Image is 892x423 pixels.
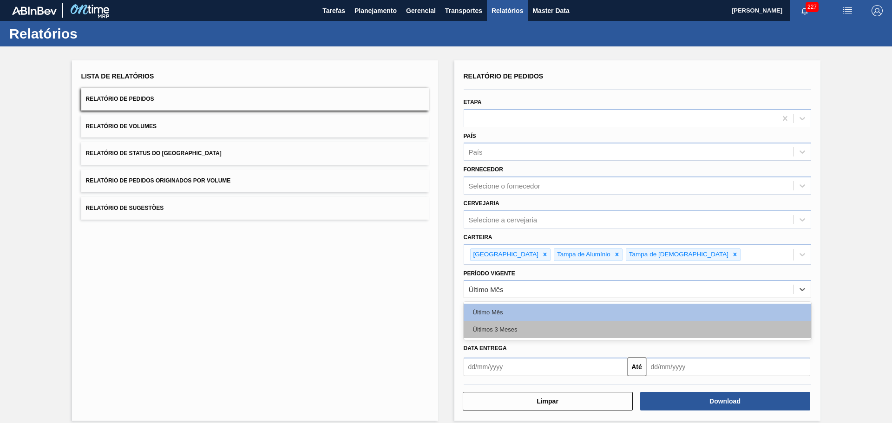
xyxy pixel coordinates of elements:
label: Carteira [464,234,492,241]
span: Relatório de Pedidos Originados por Volume [86,177,231,184]
span: Relatório de Volumes [86,123,157,130]
div: Selecione o fornecedor [469,182,540,190]
button: Relatório de Pedidos [81,88,429,111]
span: Lista de Relatórios [81,72,154,80]
h1: Relatórios [9,28,174,39]
span: Relatório de Status do [GEOGRAPHIC_DATA] [86,150,222,156]
span: Relatórios [492,5,523,16]
div: Últimos 3 Meses [464,321,811,338]
span: Relatório de Pedidos [464,72,544,80]
div: Selecione a cervejaria [469,215,538,223]
label: Fornecedor [464,166,503,173]
img: Logout [872,5,883,16]
input: dd/mm/yyyy [646,358,810,376]
div: País [469,148,483,156]
div: Último Mês [469,286,504,293]
span: Tarefas [322,5,345,16]
div: Tampa de Alumínio [554,249,612,260]
button: Relatório de Pedidos Originados por Volume [81,169,429,192]
button: Limpar [463,392,633,410]
span: Relatório de Sugestões [86,205,164,211]
span: 227 [806,2,819,12]
button: Relatório de Status do [GEOGRAPHIC_DATA] [81,142,429,165]
div: Tampa de [DEMOGRAPHIC_DATA] [626,249,730,260]
span: Master Data [532,5,569,16]
span: Data entrega [464,345,507,351]
label: Cervejaria [464,200,499,207]
img: TNhmsLtSVTkK8tSr43FrP2fwEKptu5GPRR3wAAAABJRU5ErkJggg== [12,7,57,15]
label: Período Vigente [464,270,515,277]
button: Relatório de Volumes [81,115,429,138]
button: Download [640,392,810,410]
input: dd/mm/yyyy [464,358,628,376]
div: Último Mês [464,304,811,321]
label: País [464,133,476,139]
img: userActions [842,5,853,16]
span: Gerencial [406,5,436,16]
span: Planejamento [354,5,397,16]
span: Transportes [445,5,482,16]
button: Relatório de Sugestões [81,197,429,220]
button: Até [628,358,646,376]
button: Notificações [790,4,820,17]
span: Relatório de Pedidos [86,96,154,102]
label: Etapa [464,99,482,105]
div: [GEOGRAPHIC_DATA] [471,249,540,260]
